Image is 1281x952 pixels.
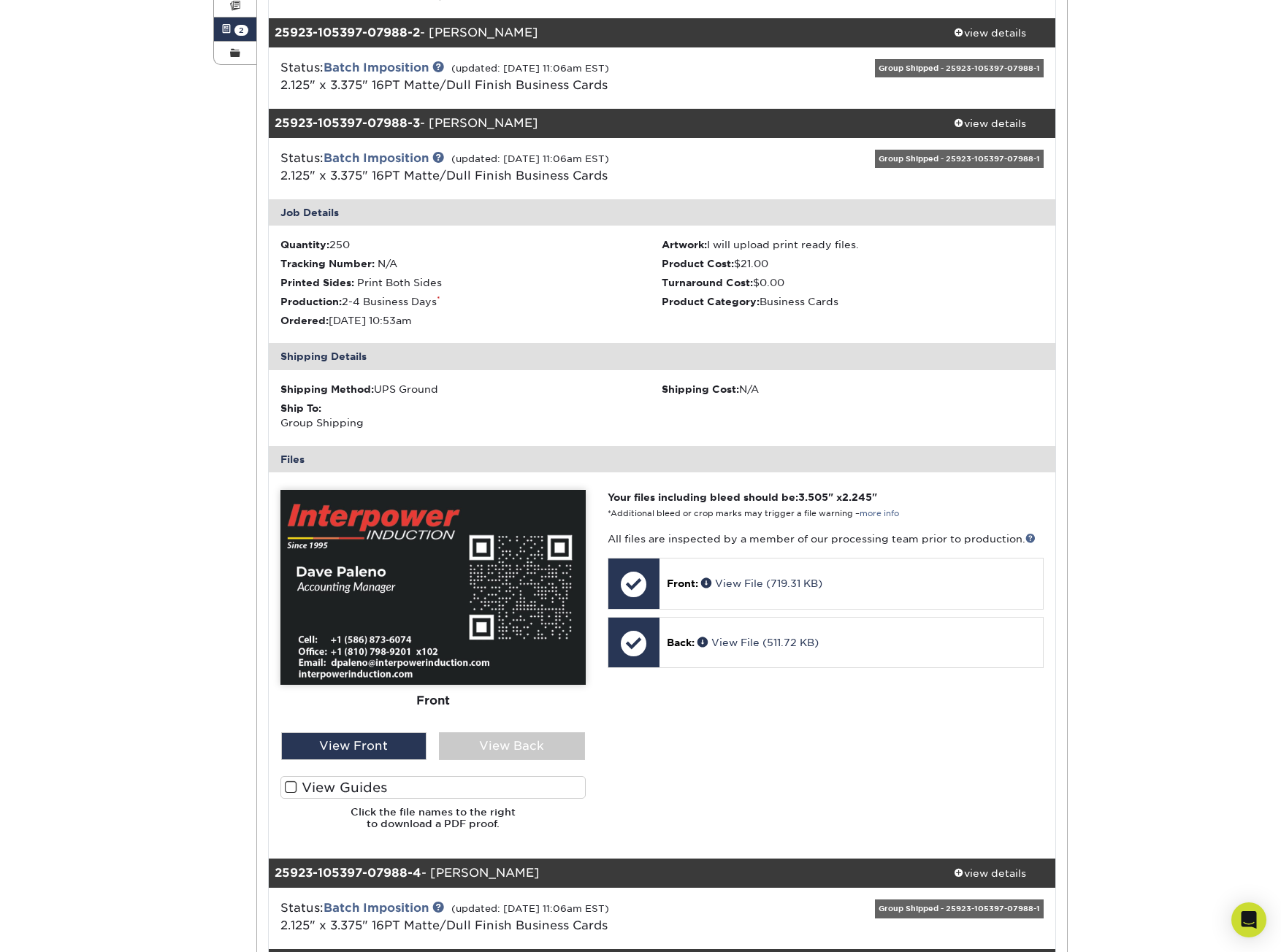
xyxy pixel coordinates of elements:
[275,866,421,880] strong: 25923-105397-07988-4
[269,446,1056,472] div: Files
[324,901,429,915] a: Batch Imposition
[280,383,374,395] strong: Shipping Method:
[280,401,662,431] div: Group Shipping
[324,61,429,74] a: Batch Imposition
[280,258,375,269] strong: Tracking Number:
[667,577,698,589] span: Front:
[280,294,662,309] li: 2-4 Business Days
[378,258,397,269] span: N/A
[662,296,760,307] strong: Product Category:
[357,277,442,288] span: Print Both Sides
[924,109,1055,138] a: view details
[1231,902,1266,937] div: Open Intercom Messenger
[269,899,793,934] div: Status:
[662,294,1044,309] li: Business Cards
[269,59,793,94] div: Status:
[924,18,1055,47] a: view details
[875,150,1044,168] div: Group Shipped - 25923-105397-07988-1
[842,491,872,503] span: 2.245
[281,732,427,760] div: View Front
[924,116,1055,131] div: view details
[608,491,877,503] strong: Your files including bleed should be: " x "
[860,509,899,518] a: more info
[269,18,925,47] div: - [PERSON_NAME]
[662,277,753,288] strong: Turnaround Cost:
[280,239,329,250] strong: Quantity:
[662,237,1044,252] li: I will upload print ready files.
[269,109,925,138] div: - [PERSON_NAME]
[608,531,1044,546] p: All files are inspected by a member of our processing team prior to production.
[924,26,1055,40] div: view details
[451,903,609,914] small: (updated: [DATE] 11:06am EST)
[280,277,354,288] strong: Printed Sides:
[269,859,925,888] div: - [PERSON_NAME]
[875,899,1044,918] div: Group Shipped - 25923-105397-07988-1
[924,866,1055,880] div: view details
[924,859,1055,888] a: view details
[662,383,739,395] strong: Shipping Cost:
[451,63,609,74] small: (updated: [DATE] 11:06am EST)
[701,577,822,589] a: View File (719.31 KB)
[280,78,608,92] a: 2.125" x 3.375" 16PT Matte/Dull Finish Business Cards
[662,239,707,250] strong: Artwork:
[269,343,1056,369] div: Shipping Details
[667,637,695,648] span: Back:
[662,256,1044,271] li: $21.00
[439,732,585,760] div: View Back
[451,153,609,164] small: (updated: [DATE] 11:06am EST)
[280,686,586,718] div: Front
[280,315,329,326] strong: Ordered:
[280,313,662,328] li: [DATE] 10:53am
[280,169,608,183] a: 2.125" x 3.375" 16PT Matte/Dull Finish Business Cards
[280,918,608,932] a: 2.125" x 3.375" 16PT Matte/Dull Finish Business Cards
[875,59,1044,77] div: Group Shipped - 25923-105397-07988-1
[798,491,828,503] span: 3.505
[608,509,899,518] small: *Additional bleed or crop marks may trigger a file warning –
[280,776,586,799] label: View Guides
[280,296,342,307] strong: Production:
[662,258,734,269] strong: Product Cost:
[280,237,662,252] li: 250
[697,637,819,648] a: View File (511.72 KB)
[275,26,420,39] strong: 25923-105397-07988-2
[214,18,256,41] a: 2
[280,402,321,414] strong: Ship To:
[662,382,1044,396] div: N/A
[662,275,1044,290] li: $0.00
[275,116,420,130] strong: 25923-105397-07988-3
[280,806,586,842] h6: Click the file names to the right to download a PDF proof.
[324,151,429,165] a: Batch Imposition
[269,150,793,185] div: Status:
[269,199,1056,226] div: Job Details
[280,382,662,396] div: UPS Ground
[234,25,248,36] span: 2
